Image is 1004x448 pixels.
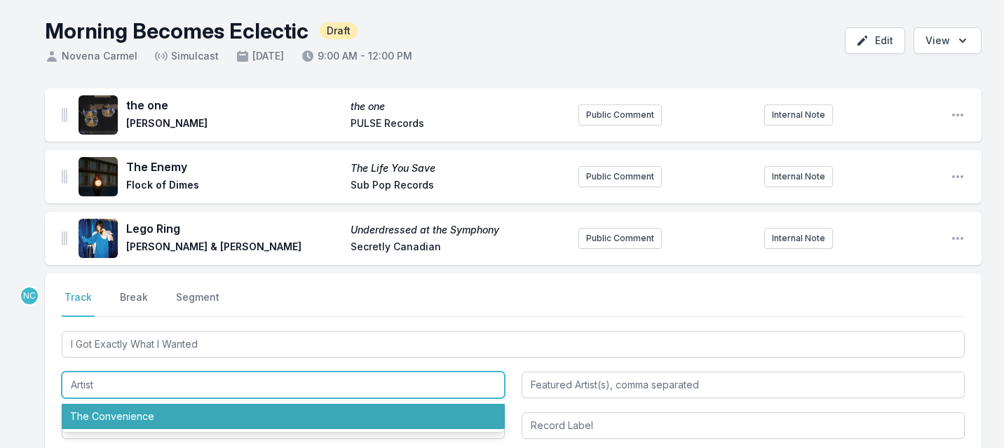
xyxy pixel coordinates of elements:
button: Open options [914,27,982,54]
li: The Convenience [62,404,505,429]
p: Novena Carmel [20,286,39,306]
span: Lego Ring [126,220,342,237]
button: Public Comment [578,104,662,125]
span: Sub Pop Records [351,178,567,195]
button: Internal Note [764,228,833,249]
button: Open playlist item options [951,108,965,122]
h1: Morning Becomes Eclectic [45,18,308,43]
button: Open playlist item options [951,170,965,184]
span: 9:00 AM - 12:00 PM [301,49,412,63]
span: Flock of Dimes [126,178,342,195]
img: The Life You Save [79,157,118,196]
span: The Enemy [126,158,342,175]
button: Public Comment [578,228,662,249]
span: [PERSON_NAME] & [PERSON_NAME] [126,240,342,257]
span: PULSE Records [351,116,567,133]
span: the one [351,100,567,114]
span: [DATE] [236,49,284,63]
span: Secretly Canadian [351,240,567,257]
span: Novena Carmel [45,49,137,63]
button: Internal Note [764,166,833,187]
button: Open playlist item options [951,231,965,245]
input: Track Title [62,331,965,358]
button: Edit [845,27,905,54]
button: Internal Note [764,104,833,125]
button: Break [117,290,151,317]
img: the one [79,95,118,135]
button: Track [62,290,95,317]
span: [PERSON_NAME] [126,116,342,133]
span: The Life You Save [351,161,567,175]
input: Record Label [522,412,965,439]
img: Underdressed at the Symphony [79,219,118,258]
input: Featured Artist(s), comma separated [522,372,965,398]
span: Draft [320,22,358,39]
button: Public Comment [578,166,662,187]
span: the one [126,97,342,114]
span: Simulcast [154,49,219,63]
img: Drag Handle [62,231,67,245]
img: Drag Handle [62,170,67,184]
img: Drag Handle [62,108,67,122]
button: Segment [173,290,222,317]
span: Underdressed at the Symphony [351,223,567,237]
input: Artist [62,372,505,398]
